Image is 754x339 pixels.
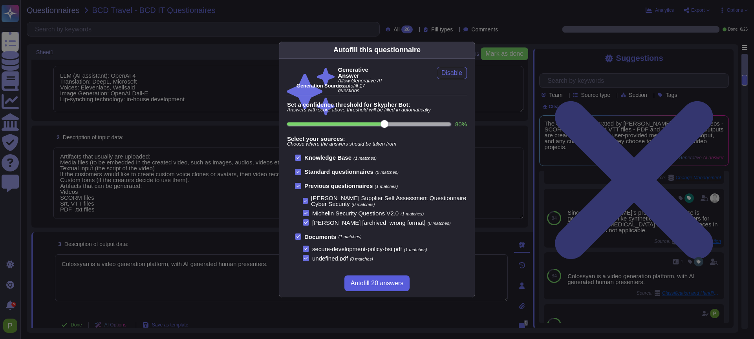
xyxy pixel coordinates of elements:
span: (1 matches) [353,156,377,160]
span: undefined.pdf [312,255,348,262]
b: Standard questionnaires [304,168,373,175]
span: Choose where the answers should be taken from [287,142,467,147]
span: (0 matches) [375,170,399,175]
span: (0 matches) [427,221,450,226]
b: Generative Answer [338,67,385,78]
b: Set a confidence threshold for Skypher Bot: [287,102,467,108]
span: (1 matches) [375,184,398,189]
span: (1 matches) [339,235,362,239]
span: Allow Generative AI to autofill 17 questions [338,78,385,93]
span: [PERSON_NAME] Supplier Self Assessment Questionnaire Cyber Security [311,195,466,207]
b: Previous questionnaires [304,182,373,189]
span: (0 matches) [350,257,373,261]
span: (1 matches) [401,211,424,216]
span: secure-development-policy-bsi.pdf [312,246,402,252]
span: Autofill 20 answers [351,280,403,286]
span: (0 matches) [351,202,375,207]
span: Michelin Security Questions V2.0 [312,210,399,217]
label: 80 % [455,121,467,127]
b: Documents [304,234,337,240]
span: [PERSON_NAME] [archived_wrong format] [312,219,425,226]
span: Answers with score above threshold will be filled in automatically [287,108,467,113]
div: Autofill this questionnaire [333,45,421,55]
button: Autofill 20 answers [344,275,410,291]
b: Knowledge Base [304,154,351,161]
b: Generation Sources : [296,83,347,89]
span: Disable [441,70,462,76]
b: Select your sources: [287,136,467,142]
span: (1 matches) [404,247,427,252]
button: Disable [437,67,467,79]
